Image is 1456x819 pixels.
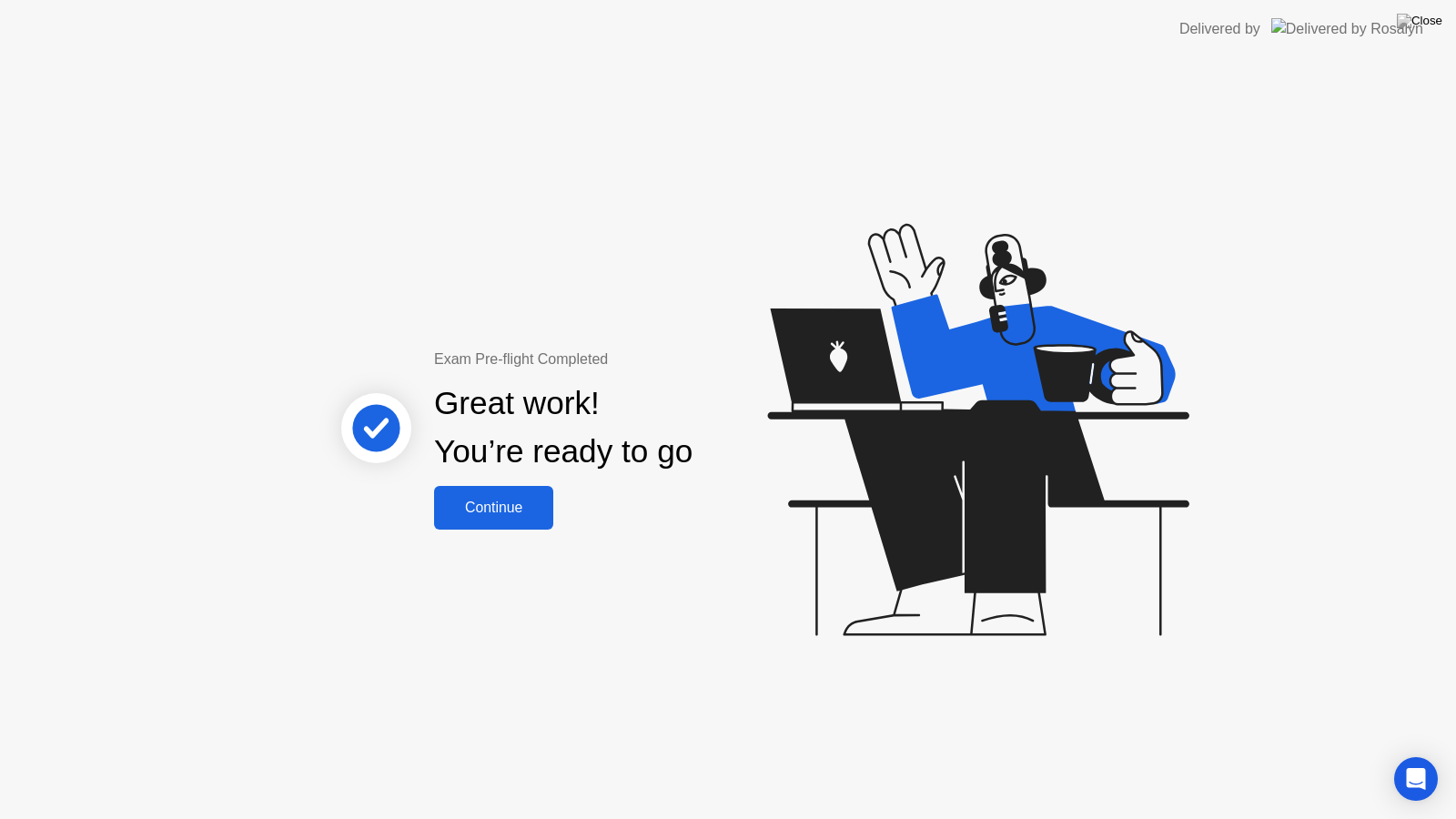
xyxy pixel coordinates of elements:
[1397,14,1442,28] img: Close
[434,486,553,530] button: Continue
[1179,18,1260,40] div: Delivered by
[1271,18,1423,39] img: Delivered by Rosalyn
[1394,757,1438,801] div: Open Intercom Messenger
[434,349,810,370] div: Exam Pre-flight Completed
[434,379,693,476] div: Great work! You’re ready to go
[440,500,548,516] div: Continue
